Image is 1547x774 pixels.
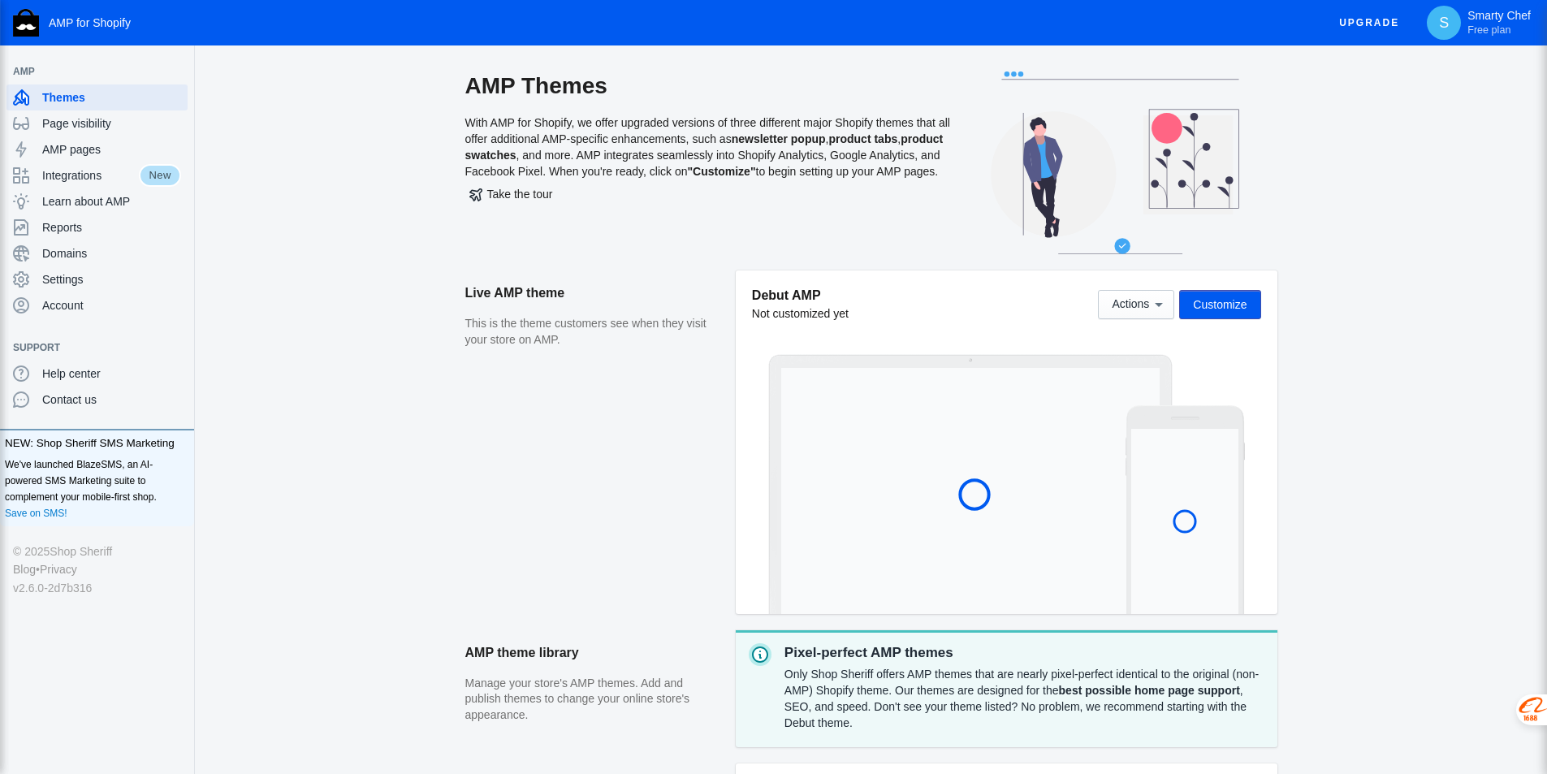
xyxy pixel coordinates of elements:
h2: AMP Themes [465,71,953,101]
h5: Debut AMP [752,287,849,304]
a: Contact us [6,387,188,413]
span: Free plan [1467,24,1510,37]
div: © 2025 [13,543,181,560]
a: Themes [6,84,188,110]
a: Settings [6,266,188,292]
div: • [13,560,181,578]
a: Page visibility [6,110,188,136]
button: Upgrade [1326,8,1412,38]
a: Blog [13,560,36,578]
span: New [139,164,181,187]
span: Reports [42,219,181,236]
p: Pixel-perfect AMP themes [784,643,1264,663]
button: Add a sales channel [165,68,191,75]
span: Upgrade [1339,8,1399,37]
span: Learn about AMP [42,193,181,210]
div: Not customized yet [752,305,849,322]
p: Smarty Chef [1467,9,1531,37]
span: Account [42,297,181,313]
a: AMP pages [6,136,188,162]
img: Laptop frame [768,354,1173,614]
h2: AMP theme library [465,630,719,676]
div: v2.6.0-2d7b316 [13,579,181,597]
a: Shop Sheriff [50,543,112,560]
button: Add a sales channel [165,344,191,351]
button: Customize [1179,290,1260,319]
span: Contact us [42,391,181,408]
a: Domains [6,240,188,266]
span: Settings [42,271,181,288]
span: Themes [42,89,181,106]
span: Actions [1112,298,1149,311]
div: Only Shop Sheriff offers AMP themes that are nearly pixel-perfect identical to the original (non-... [784,663,1264,734]
span: Support [13,339,165,356]
button: Actions [1098,290,1174,319]
button: Take the tour [465,179,557,209]
span: S [1436,15,1452,31]
span: AMP pages [42,141,181,158]
span: Customize [1193,298,1247,311]
div: With AMP for Shopify, we offer upgraded versions of three different major Shopify themes that all... [465,71,953,270]
strong: best possible home page support [1059,684,1240,697]
span: Domains [42,245,181,262]
span: Page visibility [42,115,181,132]
a: IntegrationsNew [6,162,188,188]
a: Learn about AMP [6,188,188,214]
span: AMP [13,63,165,80]
span: Take the tour [469,188,553,201]
a: Reports [6,214,188,240]
a: Save on SMS! [5,505,67,521]
a: Privacy [40,560,77,578]
span: Help center [42,365,181,382]
b: newsletter popup [732,132,826,145]
h2: Live AMP theme [465,270,719,316]
a: Account [6,292,188,318]
span: Integrations [42,167,139,184]
span: AMP for Shopify [49,16,131,29]
img: Shop Sheriff Logo [13,9,39,37]
p: This is the theme customers see when they visit your store on AMP. [465,316,719,348]
b: product tabs [828,132,897,145]
p: Manage your store's AMP themes. Add and publish themes to change your online store's appearance. [465,676,719,724]
b: "Customize" [687,165,755,178]
img: Mobile frame [1126,405,1245,614]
